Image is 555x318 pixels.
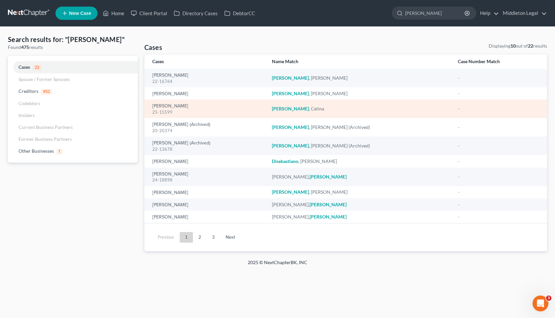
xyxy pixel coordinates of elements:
iframe: Intercom live chat [533,296,548,311]
a: [PERSON_NAME] [152,159,188,164]
span: Creditors [18,88,38,94]
div: 24-18898 [152,177,261,183]
div: - [458,158,539,165]
div: [PERSON_NAME], [272,214,447,220]
span: Spouse / Former Spouses [18,76,70,82]
a: Help [477,7,499,19]
div: , [PERSON_NAME] (Archived) [272,124,447,131]
div: 2025 © NextChapterBK, INC [89,259,466,271]
div: , Celina [272,105,447,112]
a: Next [220,232,240,243]
a: [PERSON_NAME] [152,172,188,177]
span: New Case [69,11,91,16]
a: [PERSON_NAME] [152,104,188,108]
div: , [PERSON_NAME] [272,189,447,195]
a: Spouse / Former Spouses [8,73,138,85]
a: [PERSON_NAME] [152,92,188,96]
div: - [458,105,539,112]
div: - [458,90,539,97]
div: - [458,189,539,195]
a: 3 [207,232,220,243]
a: Directory Cases [170,7,221,19]
a: Former Business Partners [8,133,138,145]
input: Search by name... [405,7,465,19]
a: 2 [193,232,206,243]
em: [PERSON_NAME] [310,202,347,207]
em: [PERSON_NAME] [310,214,347,219]
div: 22-16764 [152,78,261,85]
div: Found results [8,44,138,51]
div: , [PERSON_NAME] (Archived) [272,142,447,149]
span: 452 [41,89,52,95]
em: [PERSON_NAME] [272,189,309,195]
a: Insiders [8,109,138,121]
span: Cases [18,64,30,70]
a: [PERSON_NAME] [152,190,188,195]
div: - [458,124,539,131]
div: [PERSON_NAME], [272,174,447,180]
a: Creditors452 [8,85,138,98]
a: [PERSON_NAME] (Archived) [152,141,210,145]
strong: 475 [21,44,29,50]
a: Cases22 [8,61,138,73]
strong: 22 [528,43,533,49]
em: [PERSON_NAME] [310,174,347,179]
div: - [458,174,539,180]
em: Disebastiano [272,158,298,164]
th: Name Match [267,55,453,69]
th: Case Number Match [453,55,547,69]
span: Current Business Partners [18,124,73,130]
a: [PERSON_NAME] [152,73,188,78]
em: [PERSON_NAME] [272,91,309,96]
a: DebtorCC [221,7,258,19]
div: - [458,75,539,81]
a: 1 [180,232,193,243]
a: Codebtors [8,98,138,109]
span: Codebtors [18,100,40,106]
span: 3 [546,296,551,301]
strong: 10 [510,43,516,49]
th: Cases [144,55,267,69]
span: Former Business Partners [18,136,72,142]
a: Client Portal [128,7,170,19]
div: 22-13678 [152,146,261,152]
div: [PERSON_NAME], [272,201,447,208]
a: [PERSON_NAME] [152,215,188,219]
span: 22 [33,65,42,71]
div: , [PERSON_NAME] [272,90,447,97]
div: , [PERSON_NAME] [272,75,447,81]
a: [PERSON_NAME] (Archived) [152,122,210,127]
div: 25-15599 [152,109,261,115]
a: Other Businesses1 [8,145,138,157]
div: - [458,201,539,208]
div: 20-20374 [152,128,261,134]
em: [PERSON_NAME] [272,106,309,111]
a: [PERSON_NAME] [152,203,188,207]
h4: Search results for: "[PERSON_NAME]" [8,35,138,44]
em: [PERSON_NAME] [272,124,309,130]
div: - [458,142,539,149]
div: Displaying out of results [489,43,547,49]
span: Insiders [18,112,35,118]
a: Middleton Legal [499,7,547,19]
div: - [458,214,539,220]
h4: Cases [144,43,162,52]
div: , [PERSON_NAME] [272,158,447,165]
em: [PERSON_NAME] [272,143,309,148]
em: [PERSON_NAME] [272,75,309,81]
a: Home [99,7,128,19]
span: Other Businesses [18,148,54,154]
a: Current Business Partners [8,121,138,133]
span: 1 [56,149,62,155]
